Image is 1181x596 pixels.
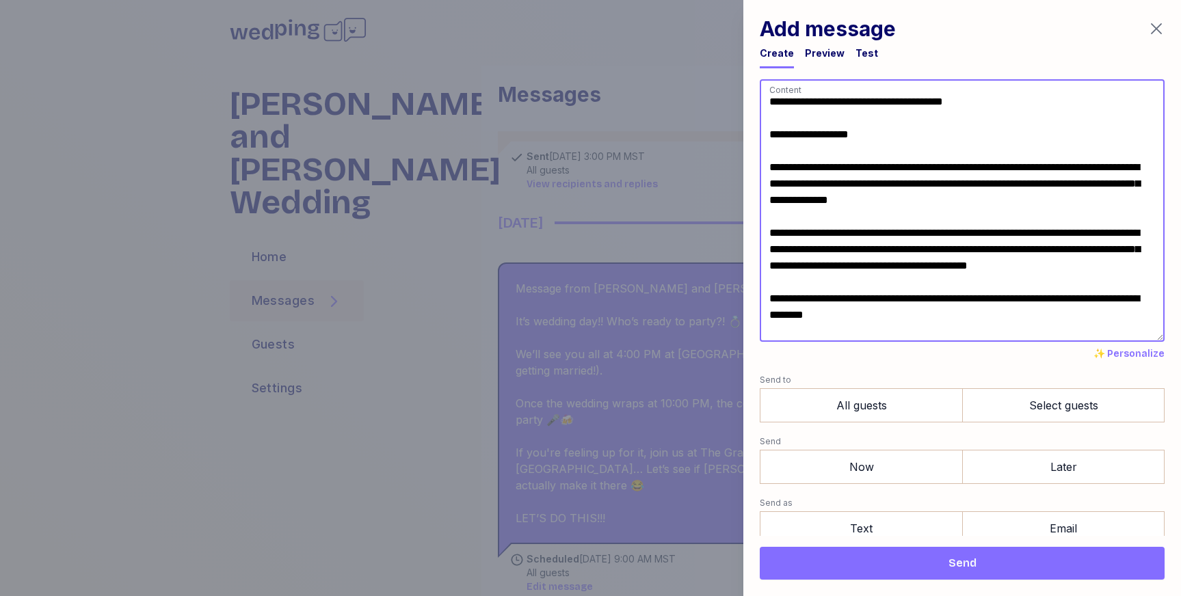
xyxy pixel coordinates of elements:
[760,547,1165,580] button: Send
[760,372,1165,388] label: Send to
[948,555,977,571] span: Send
[760,495,1165,511] label: Send as
[855,46,878,60] div: Test
[760,450,962,484] label: Now
[962,450,1165,484] label: Later
[805,46,845,60] div: Preview
[760,16,896,41] h1: Add message
[760,46,794,60] div: Create
[760,511,962,545] label: Text
[962,388,1165,422] label: Select guests
[962,511,1165,545] label: Email
[1093,347,1165,361] button: ✨ Personalize
[760,388,962,422] label: All guests
[760,433,1165,450] label: Send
